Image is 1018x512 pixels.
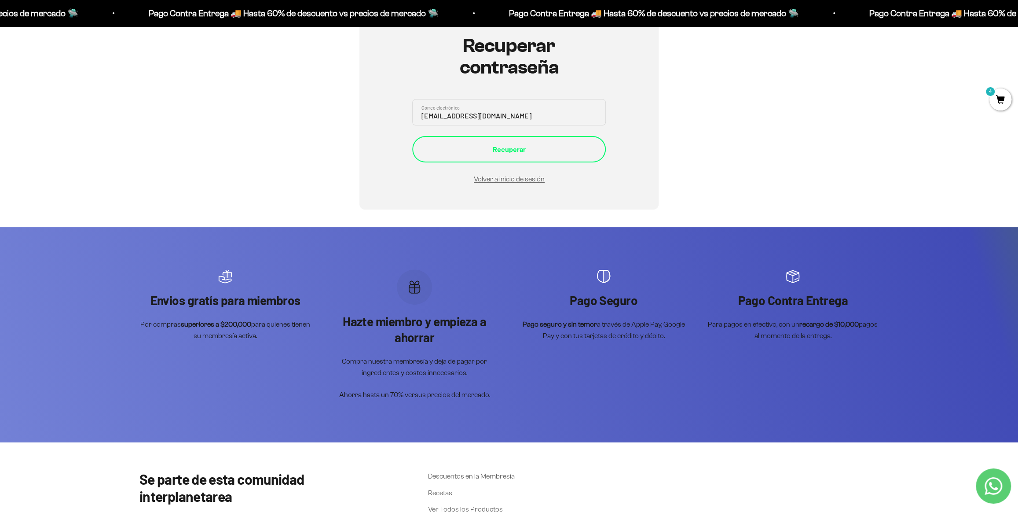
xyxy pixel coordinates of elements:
[430,144,588,155] div: Recuperar
[412,136,606,162] button: Recuperar
[139,269,311,342] div: Artículo 1 de 4
[139,292,311,308] p: Envios gratís para miembros
[799,320,859,328] strong: recargo de $10,000
[329,269,500,401] div: Artículo 2 de 4
[500,6,790,20] p: Pago Contra Entrega 🚚 Hasta 60% de descuento vs precios de mercado 🛸
[181,320,251,328] strong: superiores a $200,000
[707,319,879,341] p: Para pagos en efectivo, con un pagos al momento de la entrega.
[707,292,879,308] p: Pago Contra Entrega
[139,6,429,20] p: Pago Contra Entrega 🚚 Hasta 60% de descuento vs precios de mercado 🛸
[139,471,386,505] p: Se parte de esta comunidad interplanetarea
[329,389,500,401] p: Ahorra hasta un 70% versus precios del mercado.
[329,313,500,346] p: Hazte miembro y empieza a ahorrar
[474,175,545,183] a: Volver a inicio de sesión
[329,356,500,378] p: Compra nuestra membresía y deja de pagar por ingredientes y costos innecesarios.
[707,269,879,342] div: Artículo 4 de 4
[518,319,689,341] p: a través de Apple Pay, Google Pay y con tus tarjetas de crédito y débito.
[518,269,689,342] div: Artículo 3 de 4
[428,471,515,482] a: Descuentos en la Membresía
[518,292,689,308] p: Pago Seguro
[989,96,1011,105] a: 4
[523,320,597,328] strong: Pago seguro y sin temor
[412,35,606,78] h1: Recuperar contraseña
[985,86,996,97] mark: 4
[139,319,311,341] p: Por compras para quienes tienen su membresía activa.
[428,487,452,499] a: Recetas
